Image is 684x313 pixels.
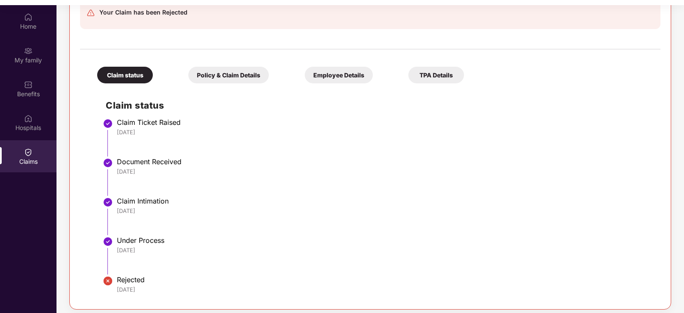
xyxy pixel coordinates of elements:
h2: Claim status [106,98,652,112]
img: svg+xml;base64,PHN2ZyBpZD0iSG9tZSIgeG1sbnM9Imh0dHA6Ly93d3cudzMub3JnLzIwMDAvc3ZnIiB3aWR0aD0iMjAiIG... [24,13,33,21]
div: [DATE] [117,128,652,136]
div: [DATE] [117,168,652,175]
img: svg+xml;base64,PHN2ZyB4bWxucz0iaHR0cDovL3d3dy53My5vcmcvMjAwMC9zdmciIHdpZHRoPSIyNCIgaGVpZ2h0PSIyNC... [86,9,95,17]
img: svg+xml;base64,PHN2ZyBpZD0iSG9zcGl0YWxzIiB4bWxucz0iaHR0cDovL3d3dy53My5vcmcvMjAwMC9zdmciIHdpZHRoPS... [24,114,33,123]
img: svg+xml;base64,PHN2ZyBpZD0iQ2xhaW0iIHhtbG5zPSJodHRwOi8vd3d3LnczLm9yZy8yMDAwL3N2ZyIgd2lkdGg9IjIwIi... [24,148,33,156]
img: svg+xml;base64,PHN2ZyBpZD0iU3RlcC1Eb25lLTMyeDMyIiB4bWxucz0iaHR0cDovL3d3dy53My5vcmcvMjAwMC9zdmciIH... [103,118,113,129]
div: Employee Details [305,67,373,83]
div: Policy & Claim Details [188,67,269,83]
img: svg+xml;base64,PHN2ZyBpZD0iU3RlcC1Eb25lLTIweDIwIiB4bWxucz0iaHR0cDovL3d3dy53My5vcmcvMjAwMC9zdmciIH... [103,276,113,286]
img: svg+xml;base64,PHN2ZyBpZD0iU3RlcC1Eb25lLTMyeDMyIiB4bWxucz0iaHR0cDovL3d3dy53My5vcmcvMjAwMC9zdmciIH... [103,158,113,168]
div: TPA Details [408,67,464,83]
div: Rejected [117,275,652,284]
div: Your Claim has been Rejected [99,7,187,18]
div: Under Process [117,236,652,245]
div: [DATE] [117,246,652,254]
div: [DATE] [117,286,652,293]
img: svg+xml;base64,PHN2ZyBpZD0iQmVuZWZpdHMiIHhtbG5zPSJodHRwOi8vd3d3LnczLm9yZy8yMDAwL3N2ZyIgd2lkdGg9Ij... [24,80,33,89]
img: svg+xml;base64,PHN2ZyBpZD0iU3RlcC1Eb25lLTMyeDMyIiB4bWxucz0iaHR0cDovL3d3dy53My5vcmcvMjAwMC9zdmciIH... [103,197,113,207]
div: Claim Intimation [117,197,652,205]
div: [DATE] [117,207,652,215]
div: Claim status [97,67,153,83]
div: Claim Ticket Raised [117,118,652,127]
img: svg+xml;base64,PHN2ZyB3aWR0aD0iMjAiIGhlaWdodD0iMjAiIHZpZXdCb3g9IjAgMCAyMCAyMCIgZmlsbD0ibm9uZSIgeG... [24,47,33,55]
div: Document Received [117,157,652,166]
img: svg+xml;base64,PHN2ZyBpZD0iU3RlcC1Eb25lLTMyeDMyIiB4bWxucz0iaHR0cDovL3d3dy53My5vcmcvMjAwMC9zdmciIH... [103,236,113,247]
